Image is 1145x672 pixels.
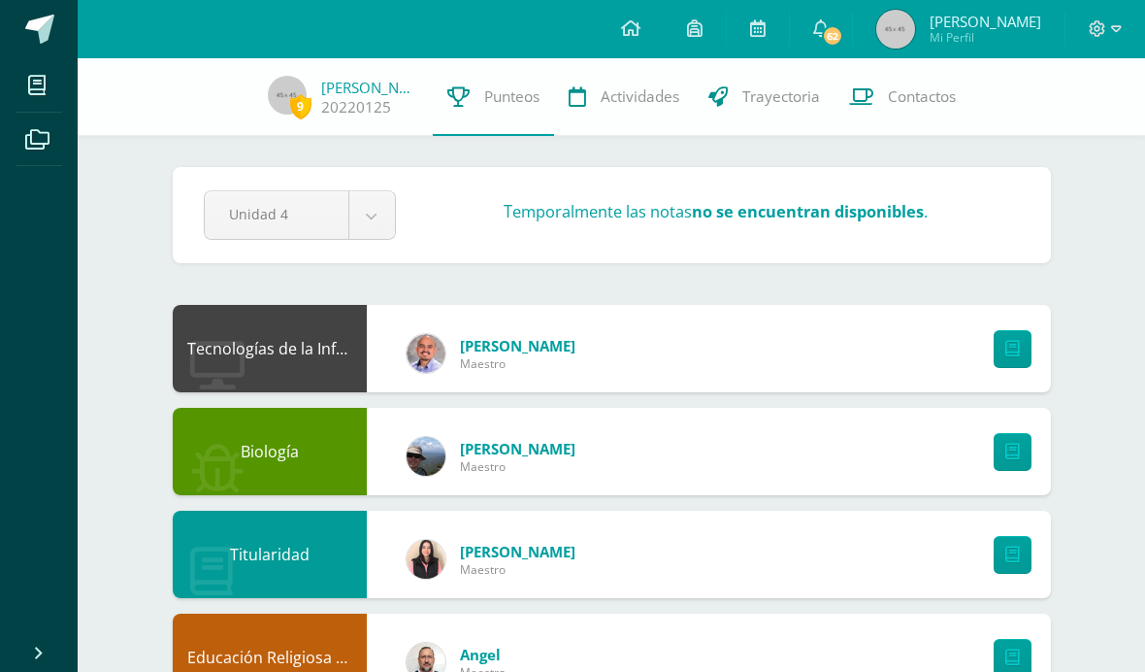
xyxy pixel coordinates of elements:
[460,542,575,561] span: [PERSON_NAME]
[484,86,540,107] span: Punteos
[460,458,575,475] span: Maestro
[173,408,367,495] div: Biología
[834,58,970,136] a: Contactos
[460,645,506,664] span: Angel
[930,12,1041,31] span: [PERSON_NAME]
[821,25,842,47] span: 62
[407,334,445,373] img: f4ddca51a09d81af1cee46ad6847c426.png
[173,305,367,392] div: Tecnologías de la Información y la Comunicación
[460,439,575,458] span: [PERSON_NAME]
[930,29,1041,46] span: Mi Perfil
[407,540,445,579] img: fca5faf6c1867b7c927b476ec80622fc.png
[742,86,820,107] span: Trayectoria
[433,58,554,136] a: Punteos
[504,200,928,222] h3: Temporalmente las notas .
[692,200,924,222] strong: no se encuentran disponibles
[694,58,834,136] a: Trayectoria
[407,437,445,476] img: 5e952bed91828fffc449ceb1b345eddb.png
[876,10,915,49] img: 45x45
[290,94,311,118] span: 9
[460,336,575,355] span: [PERSON_NAME]
[321,97,391,118] a: 20220125
[888,86,956,107] span: Contactos
[229,191,324,237] span: Unidad 4
[268,76,307,115] img: 45x45
[460,561,575,578] span: Maestro
[173,511,367,598] div: Titularidad
[601,86,679,107] span: Actividades
[321,78,418,97] a: [PERSON_NAME]
[554,58,694,136] a: Actividades
[205,191,395,239] a: Unidad 4
[460,355,575,372] span: Maestro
